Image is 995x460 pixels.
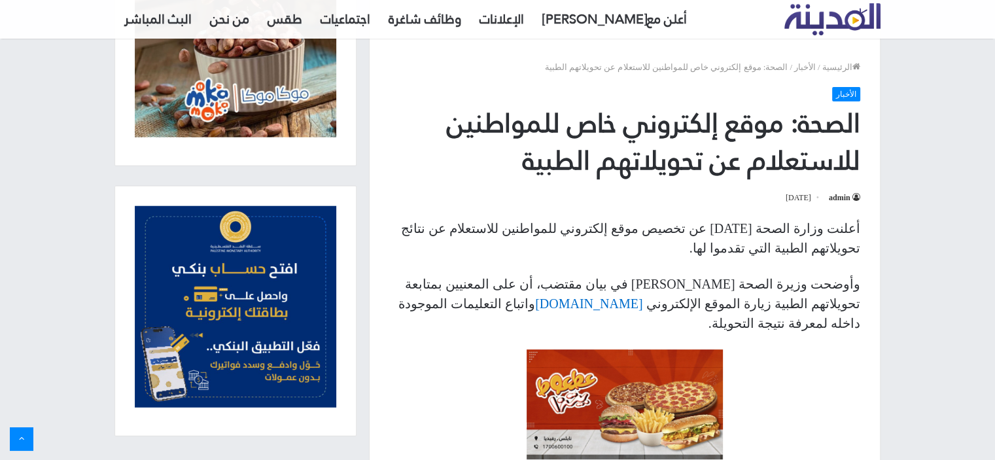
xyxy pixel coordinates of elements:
[784,4,881,36] a: تلفزيون المدينة
[786,190,821,205] span: [DATE]
[832,87,860,101] a: الأخبار
[822,62,860,72] a: الرئيسية
[535,296,642,311] a: [DOMAIN_NAME]
[784,3,881,35] img: تلفزيون المدينة
[545,62,788,72] span: الصحة: موقع إلكتروني خاص للمواطنين للاستعلام عن تحويلاتهم الطبية
[389,274,860,333] p: وأوضحت وزيرة الصحة [PERSON_NAME] في بيان مقتضب، أن على المعنيين بمتابعة تحويلاتهم الطبية زيارة ال...
[829,193,860,202] a: admin
[794,62,816,72] a: الأخبار
[790,62,792,72] em: /
[818,62,820,72] em: /
[389,105,860,180] h1: الصحة: موقع إلكتروني خاص للمواطنين للاستعلام عن تحويلاتهم الطبية
[389,219,860,258] p: أعلنت وزارة الصحة [DATE] عن تخصيص موقع إلكتروني للمواطنين للاستعلام عن نتائج تحويلاتهم الطبية الت...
